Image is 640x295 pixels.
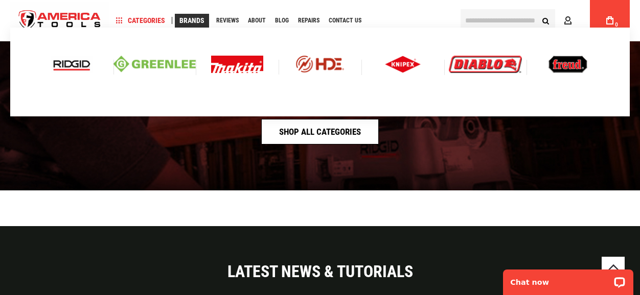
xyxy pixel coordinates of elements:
a: Reviews [212,14,243,28]
img: Freud logo [548,56,587,73]
div: Financing Available Now [8,45,632,74]
span: 0 [615,22,618,28]
img: Knipex logo [385,56,421,73]
span: Brands [179,17,204,24]
a: Contact Us [324,14,366,28]
img: Diablo logo [449,56,522,73]
a: Shop All Categories [261,119,379,144]
a: Categories [111,14,170,28]
span: Contact Us [329,17,361,23]
img: Makita Logo [211,56,263,73]
iframe: LiveChat chat widget [496,263,640,295]
a: Blog [270,14,293,28]
span: Categories [116,17,165,24]
span: Repairs [298,17,319,23]
img: HDE logo [279,56,361,72]
span: Blog [275,17,289,23]
a: store logo [10,2,109,40]
a: About [243,14,270,28]
span: About [248,17,266,23]
a: Repairs [293,14,324,28]
div: Latest news & tutorials [8,262,632,281]
img: America Tools [10,2,109,40]
img: Ridgid logo [51,56,93,73]
img: Greenlee logo [113,56,196,72]
a: Brands [175,14,209,28]
button: Search [536,11,555,30]
span: Reviews [216,17,239,23]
